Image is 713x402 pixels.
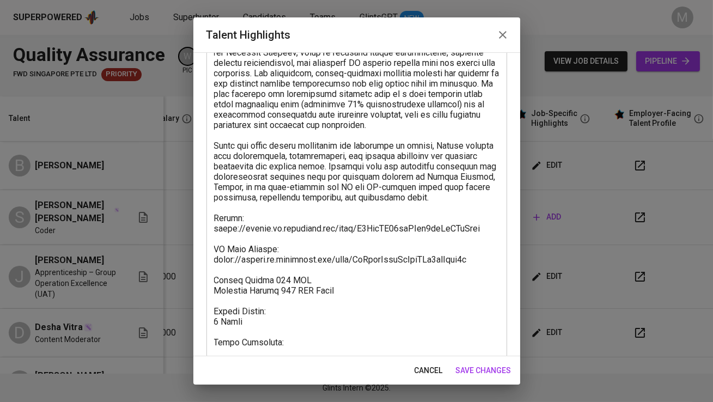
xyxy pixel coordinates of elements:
[206,26,507,44] h2: Talent Highlights
[456,364,511,377] span: save changes
[452,361,516,381] button: save changes
[415,364,443,377] span: cancel
[410,361,447,381] button: cancel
